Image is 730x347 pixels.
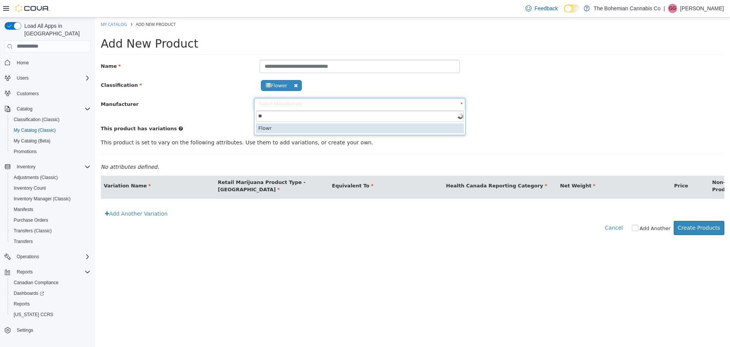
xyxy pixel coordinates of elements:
[14,228,52,234] span: Transfers (Classic)
[14,74,32,83] button: Users
[2,88,94,99] button: Customers
[14,149,37,155] span: Promotions
[11,299,90,309] span: Reports
[11,216,51,225] a: Purchase Orders
[14,162,38,171] button: Inventory
[11,136,90,146] span: My Catalog (Beta)
[11,126,59,135] a: My Catalog (Classic)
[2,251,94,262] button: Operations
[668,4,677,13] div: Givar Gilani
[14,290,44,296] span: Dashboards
[669,4,676,13] span: GG
[11,136,54,146] a: My Catalog (Beta)
[11,310,90,319] span: Washington CCRS
[11,237,90,246] span: Transfers
[11,310,56,319] a: [US_STATE] CCRS
[14,252,42,261] button: Operations
[15,5,49,12] img: Cova
[14,280,59,286] span: Canadian Compliance
[17,75,29,81] span: Users
[2,57,94,68] button: Home
[14,301,30,307] span: Reports
[14,74,90,83] span: Users
[14,326,36,335] a: Settings
[17,106,32,112] span: Catalog
[161,106,369,116] div: Flowr
[11,194,90,203] span: Inventory Manager (Classic)
[14,117,60,123] span: Classification (Classic)
[14,252,90,261] span: Operations
[2,267,94,277] button: Reports
[535,5,558,12] span: Feedback
[8,225,94,236] button: Transfers (Classic)
[17,327,33,333] span: Settings
[11,115,90,124] span: Classification (Classic)
[17,164,35,170] span: Inventory
[522,1,561,16] a: Feedback
[14,238,33,245] span: Transfers
[14,58,32,67] a: Home
[11,278,62,287] a: Canadian Compliance
[11,226,55,235] a: Transfers (Classic)
[8,125,94,136] button: My Catalog (Classic)
[11,194,74,203] a: Inventory Manager (Classic)
[2,73,94,83] button: Users
[11,173,61,182] a: Adjustments (Classic)
[11,299,33,309] a: Reports
[14,196,71,202] span: Inventory Manager (Classic)
[11,278,90,287] span: Canadian Compliance
[11,126,90,135] span: My Catalog (Classic)
[14,267,90,277] span: Reports
[14,162,90,171] span: Inventory
[14,127,56,133] span: My Catalog (Classic)
[14,174,58,181] span: Adjustments (Classic)
[14,267,36,277] button: Reports
[2,104,94,114] button: Catalog
[8,204,94,215] button: Manifests
[14,185,46,191] span: Inventory Count
[663,4,665,13] p: |
[2,325,94,336] button: Settings
[14,58,90,67] span: Home
[680,4,724,13] p: [PERSON_NAME]
[14,325,90,335] span: Settings
[14,89,90,98] span: Customers
[8,193,94,204] button: Inventory Manager (Classic)
[8,183,94,193] button: Inventory Count
[8,299,94,309] button: Reports
[8,146,94,157] button: Promotions
[8,114,94,125] button: Classification (Classic)
[11,147,40,156] a: Promotions
[8,136,94,146] button: My Catalog (Beta)
[14,104,35,114] button: Catalog
[14,104,90,114] span: Catalog
[11,216,90,225] span: Purchase Orders
[11,226,90,235] span: Transfers (Classic)
[8,172,94,183] button: Adjustments (Classic)
[11,237,36,246] a: Transfers
[11,289,47,298] a: Dashboards
[14,217,48,223] span: Purchase Orders
[8,215,94,225] button: Purchase Orders
[11,173,90,182] span: Adjustments (Classic)
[14,138,51,144] span: My Catalog (Beta)
[8,277,94,288] button: Canadian Compliance
[11,205,90,214] span: Manifests
[11,289,90,298] span: Dashboards
[8,309,94,320] button: [US_STATE] CCRS
[14,89,42,98] a: Customers
[2,162,94,172] button: Inventory
[17,269,33,275] span: Reports
[17,254,39,260] span: Operations
[8,236,94,247] button: Transfers
[11,205,36,214] a: Manifests
[11,147,90,156] span: Promotions
[17,60,29,66] span: Home
[14,312,53,318] span: [US_STATE] CCRS
[11,184,49,193] a: Inventory Count
[8,288,94,299] a: Dashboards
[21,22,90,37] span: Load All Apps in [GEOGRAPHIC_DATA]
[594,4,660,13] p: The Bohemian Cannabis Co
[564,5,580,13] input: Dark Mode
